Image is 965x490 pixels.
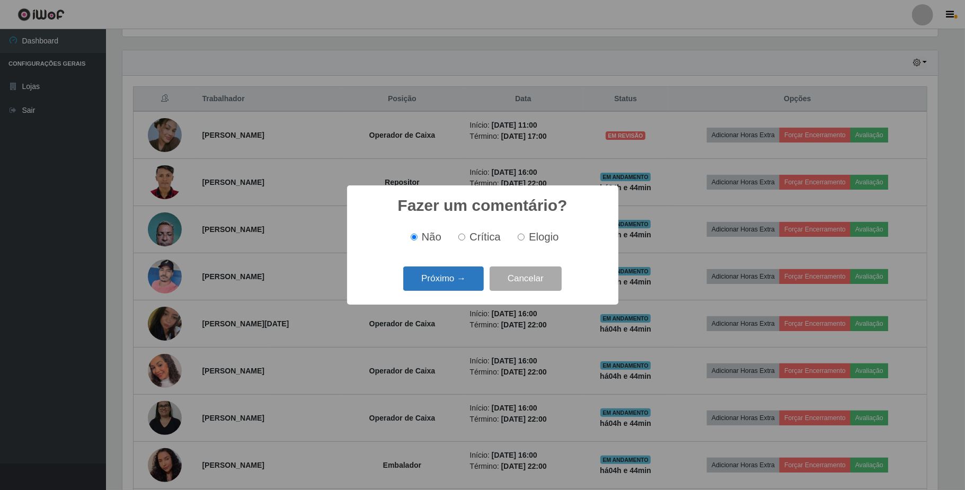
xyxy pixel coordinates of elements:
[470,231,501,243] span: Crítica
[529,231,559,243] span: Elogio
[518,234,525,240] input: Elogio
[458,234,465,240] input: Crítica
[411,234,418,240] input: Não
[422,231,441,243] span: Não
[403,266,484,291] button: Próximo →
[490,266,562,291] button: Cancelar
[397,196,567,215] h2: Fazer um comentário?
